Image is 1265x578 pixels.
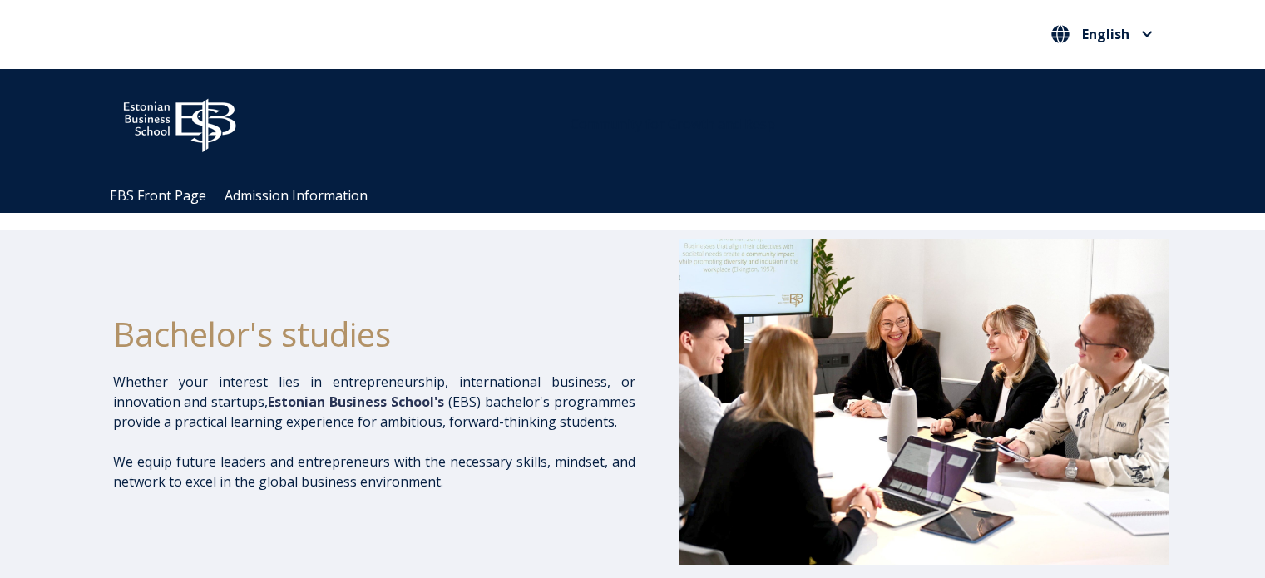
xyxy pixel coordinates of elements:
[225,186,368,205] a: Admission Information
[110,186,206,205] a: EBS Front Page
[113,314,635,355] h1: Bachelor's studies
[113,372,635,432] p: Whether your interest lies in entrepreneurship, international business, or innovation and startup...
[679,239,1169,565] img: Bachelor's at EBS
[113,452,635,492] p: We equip future leaders and entrepreneurs with the necessary skills, mindset, and network to exce...
[109,86,250,157] img: ebs_logo2016_white
[268,393,444,411] span: Estonian Business School's
[1047,21,1157,48] nav: Select your language
[1082,27,1129,41] span: English
[1047,21,1157,47] button: English
[571,115,775,133] span: Community for Growth and Resp
[101,179,1182,213] div: Navigation Menu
